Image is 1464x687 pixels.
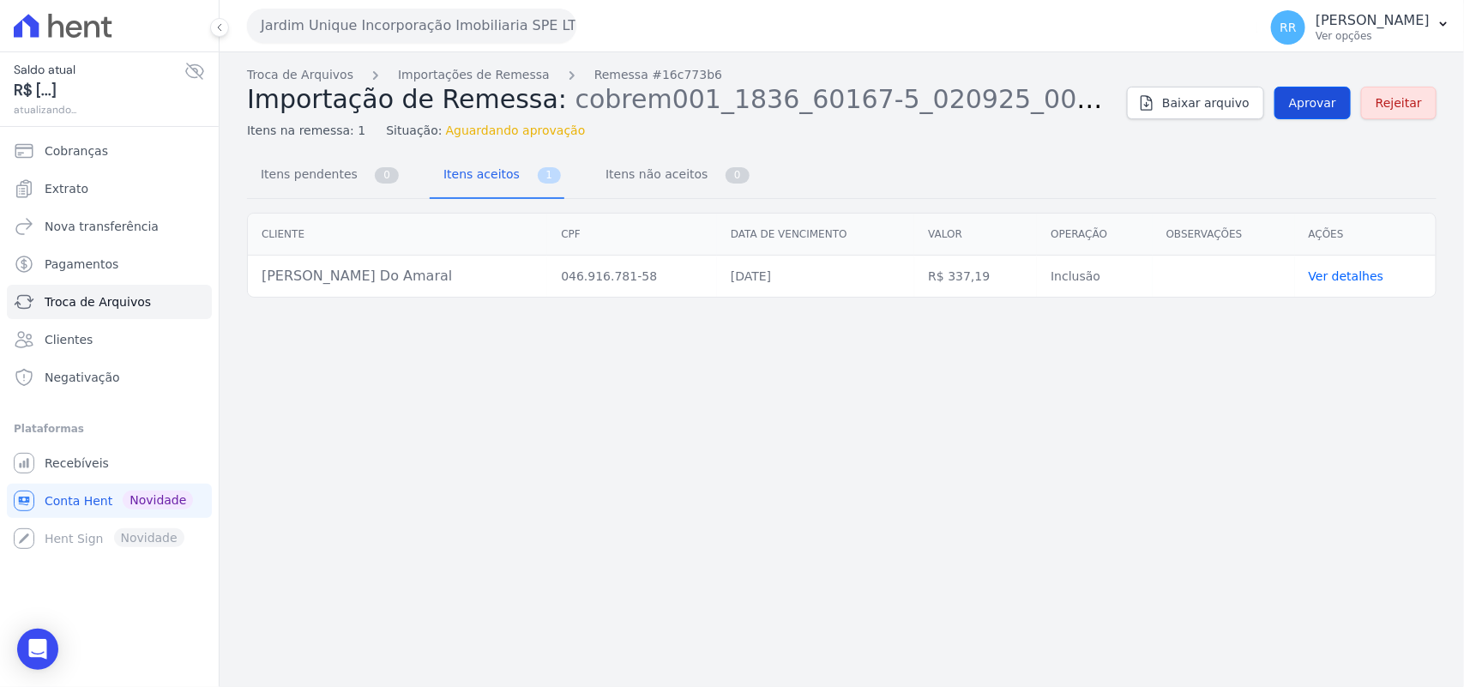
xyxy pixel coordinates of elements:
a: Troca de Arquivos [247,66,353,84]
span: Itens na remessa: 1 [247,122,365,140]
a: Itens não aceitos 0 [592,154,753,199]
th: Observações [1153,214,1295,256]
span: Nova transferência [45,218,159,235]
a: Troca de Arquivos [7,285,212,319]
th: Cliente [248,214,547,256]
th: Data de vencimento [717,214,914,256]
span: cobrem001_1836_60167-5_020925_005.TXT [575,82,1150,114]
span: Itens não aceitos [595,157,711,191]
a: Cobranças [7,134,212,168]
div: Open Intercom Messenger [17,629,58,670]
span: Importação de Remessa: [247,84,567,114]
a: Aprovar [1274,87,1351,119]
td: Inclusão [1037,256,1153,298]
span: 1 [538,167,562,184]
span: Situação: [386,122,442,140]
a: Remessa #16c773b6 [594,66,722,84]
a: Itens aceitos 1 [430,154,564,199]
span: Itens pendentes [250,157,361,191]
a: Baixar arquivo [1127,87,1264,119]
th: Operação [1037,214,1153,256]
span: Baixar arquivo [1162,94,1250,111]
span: Negativação [45,369,120,386]
span: Cobranças [45,142,108,160]
span: 0 [726,167,750,184]
a: Pagamentos [7,247,212,281]
span: Recebíveis [45,455,109,472]
span: R$ [...] [14,79,184,102]
a: Conta Hent Novidade [7,484,212,518]
nav: Tab selector [247,154,753,199]
th: Valor [914,214,1037,256]
span: Pagamentos [45,256,118,273]
button: Jardim Unique Incorporação Imobiliaria SPE LTDA [247,9,576,43]
span: Clientes [45,331,93,348]
td: R$ 337,19 [914,256,1037,298]
span: 0 [375,167,399,184]
a: Negativação [7,360,212,395]
span: Aguardando aprovação [446,122,586,140]
span: Novidade [123,491,193,509]
span: atualizando... [14,102,184,118]
a: Itens pendentes 0 [247,154,402,199]
a: Recebíveis [7,446,212,480]
span: Saldo atual [14,61,184,79]
a: Rejeitar [1361,87,1437,119]
span: Aprovar [1289,94,1336,111]
td: 046.916.781-58 [547,256,717,298]
span: Rejeitar [1376,94,1422,111]
span: RR [1280,21,1296,33]
td: [DATE] [717,256,914,298]
span: Conta Hent [45,492,112,509]
nav: Breadcrumb [247,66,1113,84]
a: Nova transferência [7,209,212,244]
span: Extrato [45,180,88,197]
p: Ver opções [1316,29,1430,43]
button: RR [PERSON_NAME] Ver opções [1257,3,1464,51]
a: Importações de Remessa [398,66,550,84]
p: [PERSON_NAME] [1316,12,1430,29]
a: Clientes [7,322,212,357]
span: Troca de Arquivos [45,293,151,310]
nav: Sidebar [14,134,205,556]
span: Itens aceitos [433,157,523,191]
th: Ações [1295,214,1436,256]
a: Extrato [7,172,212,206]
a: Ver detalhes [1309,269,1384,283]
td: [PERSON_NAME] Do Amaral [248,256,547,298]
th: CPF [547,214,717,256]
div: Plataformas [14,419,205,439]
